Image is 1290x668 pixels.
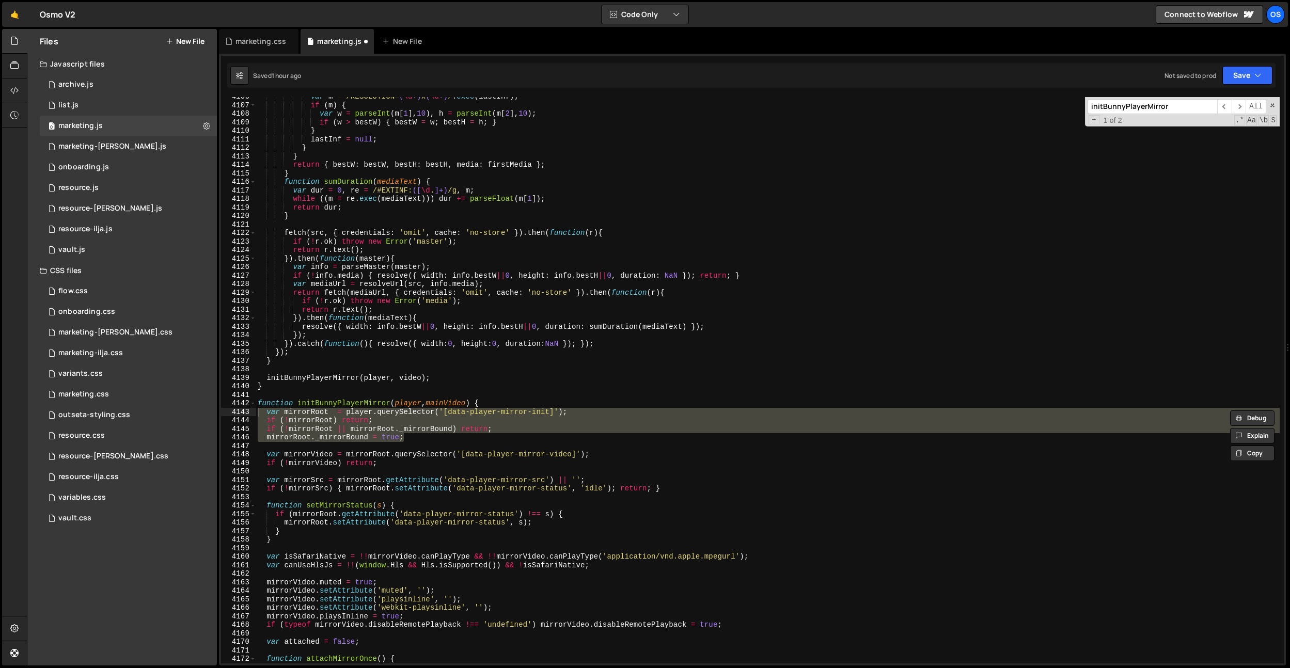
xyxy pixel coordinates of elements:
div: 4146 [221,433,256,442]
div: 16596/46194.js [40,198,217,219]
button: Debug [1230,410,1275,426]
div: Javascript files [27,54,217,74]
div: 16596/46199.css [40,425,217,446]
div: onboarding.css [58,307,115,316]
div: 16596/45153.css [40,508,217,529]
div: 4117 [221,186,256,195]
div: 4161 [221,561,256,570]
div: 4164 [221,586,256,595]
div: 4166 [221,603,256,612]
div: 4167 [221,612,256,621]
div: 4118 [221,195,256,203]
div: 4154 [221,501,256,510]
div: 4110 [221,126,256,135]
div: 4124 [221,246,256,255]
div: 4160 [221,552,256,561]
div: 4128 [221,280,256,289]
div: marketing.css [58,390,109,399]
div: 4132 [221,314,256,323]
div: 4163 [221,578,256,587]
a: Os [1266,5,1285,24]
div: 4126 [221,263,256,272]
div: 4151 [221,476,256,485]
span: Search In Selection [1270,115,1277,125]
div: 4165 [221,595,256,604]
div: 4148 [221,450,256,459]
div: 4135 [221,340,256,348]
div: 4159 [221,544,256,553]
div: 4122 [221,229,256,237]
div: vault.js [58,245,85,255]
div: 16596/48093.css [40,301,217,322]
div: 16596/47731.css [40,343,217,363]
span: ​ [1217,99,1232,114]
div: 16596/45156.css [40,405,217,425]
button: Save [1222,66,1272,85]
div: New File [382,36,426,46]
div: 16596/47552.css [40,281,217,301]
div: 4109 [221,118,256,127]
span: CaseSensitive Search [1246,115,1257,125]
div: 4116 [221,178,256,186]
div: 4123 [221,237,256,246]
div: Not saved to prod [1165,71,1216,80]
div: 4157 [221,527,256,536]
button: Code Only [602,5,688,24]
div: 4125 [221,255,256,263]
div: 16596/45422.js [40,116,217,136]
div: list.js [58,101,78,110]
div: 4106 [221,92,256,101]
div: resource-[PERSON_NAME].js [58,204,162,213]
div: 4121 [221,220,256,229]
div: 4112 [221,144,256,152]
div: outseta-styling.css [58,410,130,420]
span: 0 [49,123,55,131]
div: 4169 [221,629,256,638]
div: 16596/45424.js [40,136,217,157]
div: 16596/46183.js [40,178,217,198]
div: 4114 [221,161,256,169]
div: 4115 [221,169,256,178]
div: 4143 [221,408,256,417]
div: marketing.js [317,36,361,46]
div: 4147 [221,442,256,451]
div: 16596/46210.js [40,74,217,95]
div: 16596/45511.css [40,363,217,384]
button: Explain [1230,428,1275,443]
div: 16596/46284.css [40,322,217,343]
div: 4168 [221,621,256,629]
div: 16596/48092.js [40,157,217,178]
h2: Files [40,36,58,47]
div: CSS files [27,260,217,281]
div: 1 hour ago [272,71,302,80]
div: 4149 [221,459,256,468]
div: 4113 [221,152,256,161]
div: 4158 [221,535,256,544]
div: 4155 [221,510,256,519]
span: Alt-Enter [1246,99,1266,114]
div: Osmo V2 [40,8,75,21]
div: 4170 [221,638,256,646]
div: marketing.js [58,121,103,131]
div: 16596/45151.js [40,95,217,116]
div: 4172 [221,655,256,663]
span: ​ [1232,99,1246,114]
div: 4152 [221,484,256,493]
div: 4140 [221,382,256,391]
div: onboarding.js [58,163,109,172]
div: resource-ilja.css [58,472,119,482]
div: 4111 [221,135,256,144]
span: Whole Word Search [1258,115,1269,125]
div: 4129 [221,289,256,297]
div: marketing-[PERSON_NAME].js [58,142,166,151]
div: 4119 [221,203,256,212]
div: 16596/46198.css [40,467,217,487]
div: 4138 [221,365,256,374]
div: 4150 [221,467,256,476]
div: 4145 [221,425,256,434]
div: 4142 [221,399,256,408]
span: Toggle Replace mode [1089,115,1099,125]
div: resource.js [58,183,99,193]
div: variants.css [58,369,103,378]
